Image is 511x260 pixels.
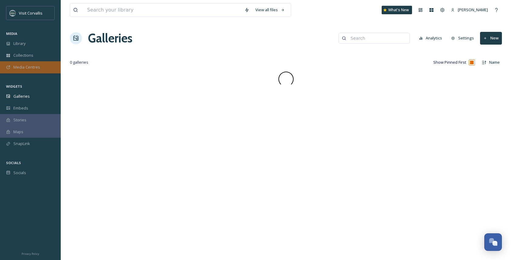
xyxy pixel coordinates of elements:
[416,32,445,44] button: Analytics
[448,32,477,44] button: Settings
[19,10,43,16] span: Visit Corvallis
[13,117,26,123] span: Stories
[13,170,26,176] span: Socials
[382,6,412,14] a: What's New
[480,32,502,44] button: New
[487,57,502,67] div: Name
[13,52,33,58] span: Collections
[252,4,288,16] a: View all files
[70,59,88,65] span: 0 galleries
[10,10,16,16] img: visit-corvallis-badge-dark-blue-orange%281%29.png
[88,29,132,47] a: Galleries
[6,31,17,36] span: MEDIA
[433,59,466,65] span: Show Pinned First
[458,7,488,12] span: [PERSON_NAME]
[448,32,480,44] a: Settings
[13,105,28,111] span: Embeds
[448,4,491,16] a: [PERSON_NAME]
[416,32,448,44] a: Analytics
[6,160,21,165] span: SOCIALS
[13,93,30,99] span: Galleries
[6,84,22,89] span: WIDGETS
[22,250,39,257] a: Privacy Policy
[348,32,407,44] input: Search
[22,252,39,256] span: Privacy Policy
[484,233,502,251] button: Open Chat
[13,141,30,147] span: SnapLink
[84,3,241,17] input: Search your library
[13,64,40,70] span: Media Centres
[13,41,26,46] span: Library
[13,129,23,135] span: Maps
